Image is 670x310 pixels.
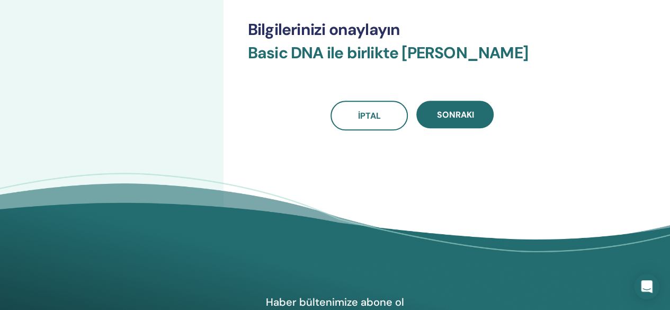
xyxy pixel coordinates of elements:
[213,295,458,309] h4: Haber bültenimize abone ol
[248,43,577,75] h3: Basic DNA ile birlikte [PERSON_NAME]
[248,20,577,39] h3: Bilgilerinizi onaylayın
[358,110,381,121] span: İptal
[416,101,494,128] button: Sonraki
[634,274,659,299] div: Open Intercom Messenger
[330,101,408,130] a: İptal
[436,109,474,120] span: Sonraki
